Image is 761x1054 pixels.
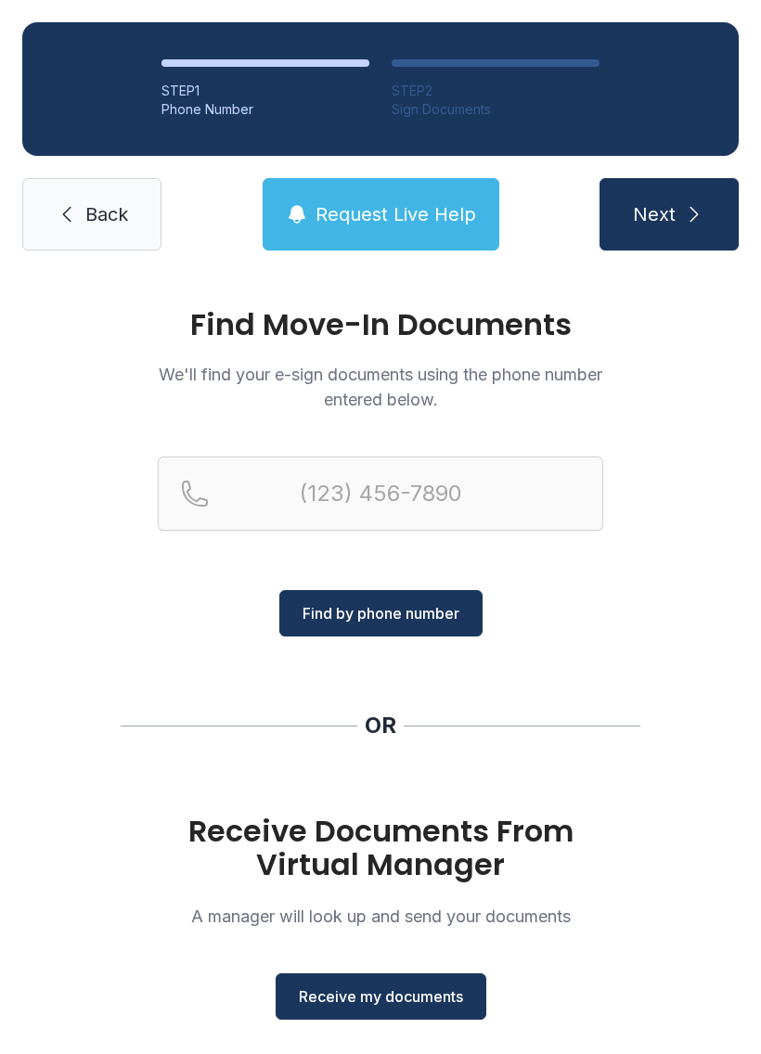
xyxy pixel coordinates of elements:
[365,711,396,740] div: OR
[633,201,676,227] span: Next
[158,456,603,531] input: Reservation phone number
[316,201,476,227] span: Request Live Help
[158,310,603,340] h1: Find Move-In Documents
[85,201,128,227] span: Back
[158,904,603,929] p: A manager will look up and send your documents
[161,100,369,119] div: Phone Number
[392,82,600,100] div: STEP 2
[392,100,600,119] div: Sign Documents
[161,82,369,100] div: STEP 1
[158,815,603,881] h1: Receive Documents From Virtual Manager
[299,985,463,1008] span: Receive my documents
[303,602,459,624] span: Find by phone number
[158,362,603,412] p: We'll find your e-sign documents using the phone number entered below.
